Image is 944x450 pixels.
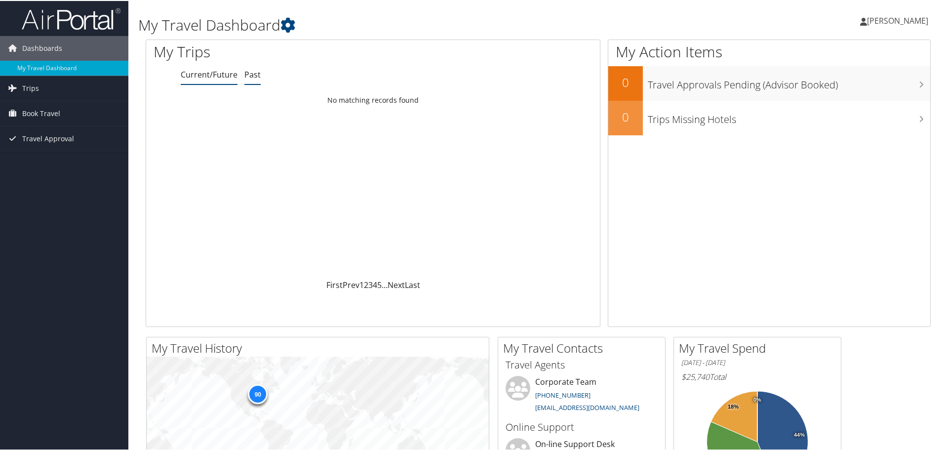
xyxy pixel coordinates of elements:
a: 5 [377,279,382,289]
h2: 0 [608,108,643,124]
h2: My Travel Contacts [503,339,665,356]
a: Past [244,68,261,79]
tspan: 0% [753,396,761,402]
a: [PHONE_NUMBER] [535,390,590,399]
a: 1 [359,279,364,289]
span: Dashboards [22,35,62,60]
span: Travel Approval [22,125,74,150]
span: … [382,279,388,289]
a: Next [388,279,405,289]
h2: My Travel Spend [679,339,841,356]
h3: Travel Agents [506,357,658,371]
tspan: 18% [728,403,739,409]
a: [EMAIL_ADDRESS][DOMAIN_NAME] [535,402,639,411]
a: 3 [368,279,373,289]
li: Corporate Team [501,375,663,415]
h3: Trips Missing Hotels [648,107,930,125]
span: Trips [22,75,39,100]
h2: My Travel History [152,339,489,356]
img: airportal-logo.png [22,6,120,30]
h2: 0 [608,73,643,90]
h1: My Travel Dashboard [138,14,671,35]
a: Current/Future [181,68,237,79]
h6: Total [681,370,833,381]
h6: [DATE] - [DATE] [681,357,833,367]
h1: My Trips [154,41,403,61]
h3: Online Support [506,419,658,433]
div: 90 [248,383,268,403]
a: 0Travel Approvals Pending (Advisor Booked) [608,65,930,100]
h1: My Action Items [608,41,930,61]
td: No matching records found [146,90,600,108]
span: Book Travel [22,100,60,125]
a: 2 [364,279,368,289]
span: [PERSON_NAME] [867,14,928,25]
a: 0Trips Missing Hotels [608,100,930,134]
a: 4 [373,279,377,289]
tspan: 44% [794,431,805,437]
a: [PERSON_NAME] [860,5,938,35]
span: $25,740 [681,370,709,381]
h3: Travel Approvals Pending (Advisor Booked) [648,72,930,91]
a: First [326,279,343,289]
a: Prev [343,279,359,289]
a: Last [405,279,420,289]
